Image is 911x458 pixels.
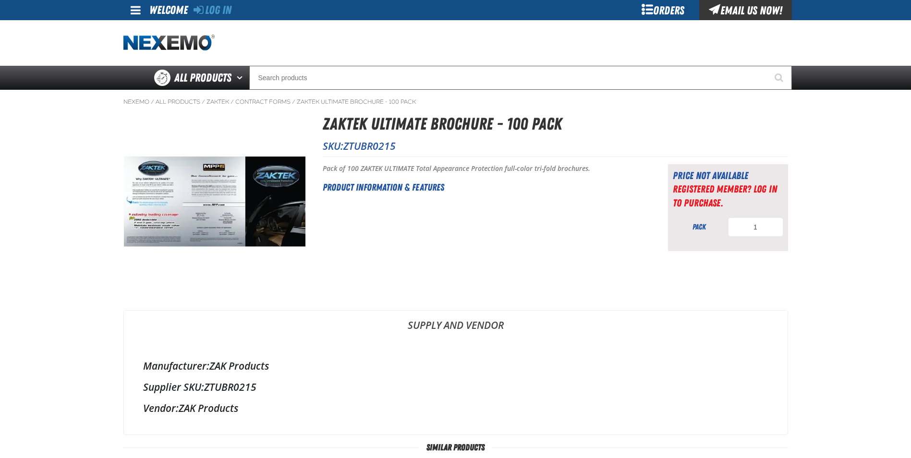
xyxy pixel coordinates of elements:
a: Log In [194,3,231,17]
button: Open All Products pages [233,66,249,90]
label: Manufacturer: [143,359,209,373]
span: All Products [174,69,231,86]
div: Price not available [673,169,783,182]
a: Home [123,35,215,51]
div: pack [673,222,726,232]
label: Supplier SKU: [143,380,204,394]
h2: Product Information & Features [323,180,644,194]
p: SKU: [323,139,788,153]
h1: ZAKTEK Ultimate Brochure - 100 Pack [323,111,788,137]
img: Nexemo logo [123,35,215,51]
div: ZAK Products [143,359,768,373]
input: Product Quantity [728,217,783,237]
a: Supply and Vendor [124,311,788,339]
label: Vendor: [143,401,179,415]
a: ZAKTEK [206,98,229,106]
a: All Products [156,98,200,106]
div: ZTUBR0215 [143,380,768,394]
button: Start Searching [768,66,792,90]
span: / [202,98,205,106]
span: / [292,98,295,106]
a: Registered Member? Log In to purchase. [673,183,777,208]
span: / [231,98,234,106]
span: ZTUBR0215 [343,139,396,153]
span: / [151,98,154,106]
a: Nexemo [123,98,149,106]
span: Similar Products [419,443,492,452]
input: Search [249,66,792,90]
a: Contract Forms [235,98,291,106]
div: ZAK Products [143,401,768,415]
a: ZAKTEK Ultimate Brochure - 100 Pack [297,98,416,106]
p: Pack of 100 ZAKTEK ULTIMATE Total Appearance Protection full-color tri-fold brochures. [323,164,644,173]
nav: Breadcrumbs [123,98,788,106]
img: ZAKTEK Ultimate Brochure - 100 Pack [124,111,305,293]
